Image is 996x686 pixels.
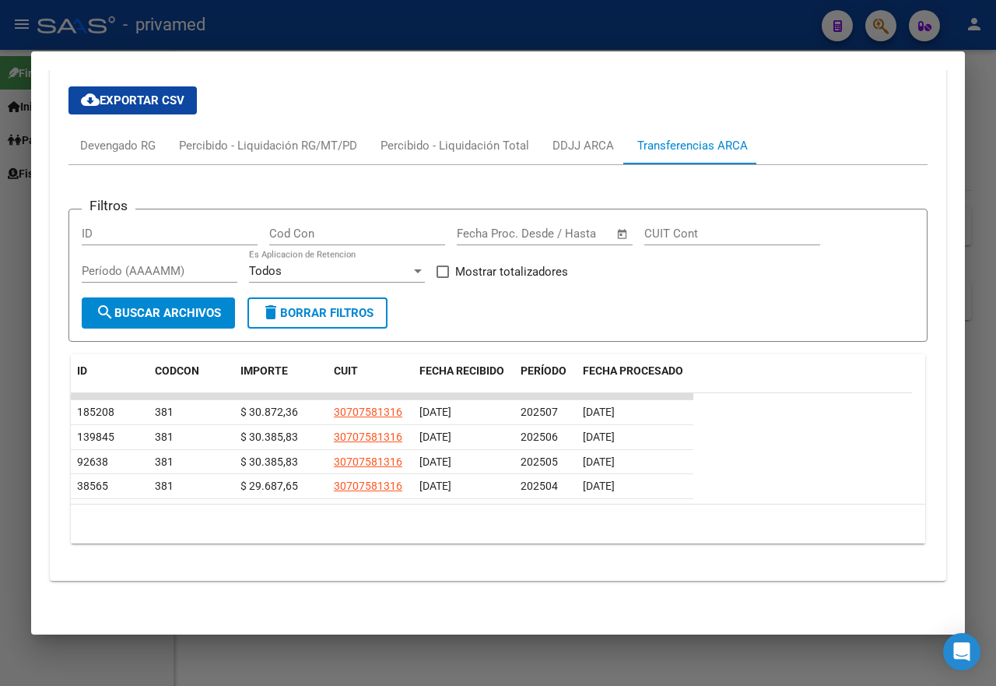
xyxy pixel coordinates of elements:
[249,264,282,278] span: Todos
[577,354,693,406] datatable-header-cell: FECHA PROCESADO
[155,406,174,418] span: 381
[240,456,298,468] span: $ 30.385,83
[82,297,235,329] button: Buscar Archivos
[155,456,174,468] span: 381
[77,431,114,443] span: 139845
[71,354,149,406] datatable-header-cell: ID
[583,431,615,443] span: [DATE]
[552,137,614,154] div: DDJJ ARCA
[583,364,683,377] span: FECHA PROCESADO
[81,90,100,109] mat-icon: cloud_download
[77,456,108,468] span: 92638
[328,354,413,406] datatable-header-cell: CUIT
[419,406,451,418] span: [DATE]
[521,456,558,468] span: 202505
[77,364,87,377] span: ID
[334,431,402,443] span: 30707581316
[240,480,298,492] span: $ 29.687,65
[68,86,197,114] button: Exportar CSV
[240,364,288,377] span: IMPORTE
[334,456,402,468] span: 30707581316
[155,480,174,492] span: 381
[247,297,388,329] button: Borrar Filtros
[334,406,402,418] span: 30707581316
[534,227,609,241] input: Fecha fin
[413,354,514,406] datatable-header-cell: FECHA RECIBIDO
[521,431,558,443] span: 202506
[96,306,221,320] span: Buscar Archivos
[77,480,108,492] span: 38565
[81,93,184,107] span: Exportar CSV
[96,303,114,322] mat-icon: search
[419,364,504,377] span: FECHA RECIBIDO
[50,49,946,582] div: Aportes y Contribuciones del Afiliado: 20232219190
[334,364,358,377] span: CUIT
[614,225,632,243] button: Open calendar
[521,480,558,492] span: 202504
[419,431,451,443] span: [DATE]
[419,456,451,468] span: [DATE]
[240,431,298,443] span: $ 30.385,83
[583,456,615,468] span: [DATE]
[334,480,402,492] span: 30707581316
[521,406,558,418] span: 202507
[261,306,373,320] span: Borrar Filtros
[419,480,451,492] span: [DATE]
[455,262,568,281] span: Mostrar totalizadores
[514,354,577,406] datatable-header-cell: PERÍODO
[234,354,328,406] datatable-header-cell: IMPORTE
[583,406,615,418] span: [DATE]
[77,406,114,418] span: 185208
[80,137,156,154] div: Devengado RG
[457,227,520,241] input: Fecha inicio
[261,303,280,322] mat-icon: delete
[943,633,980,670] div: Open Intercom Messenger
[149,354,203,406] datatable-header-cell: CODCON
[155,431,174,443] span: 381
[637,137,748,154] div: Transferencias ARCA
[82,197,135,214] h3: Filtros
[521,364,566,377] span: PERÍODO
[240,406,298,418] span: $ 30.872,36
[179,137,357,154] div: Percibido - Liquidación RG/MT/PD
[583,480,615,492] span: [DATE]
[155,364,199,377] span: CODCON
[381,137,529,154] div: Percibido - Liquidación Total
